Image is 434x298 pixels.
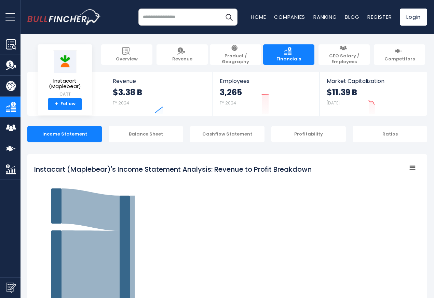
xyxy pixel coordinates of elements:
div: Balance Sheet [109,126,183,142]
a: Companies [274,13,305,20]
a: Go to homepage [27,9,101,25]
a: Register [367,13,392,20]
a: Employees 3,265 FY 2024 [213,72,319,116]
a: Revenue $3.38 B FY 2024 [106,72,213,116]
div: Cashflow Statement [190,126,265,142]
span: Financials [276,56,301,62]
a: Instacart (Maplebear) CART [43,50,87,98]
strong: + [55,101,58,107]
a: Home [251,13,266,20]
div: Income Statement [27,126,102,142]
small: CART [43,91,87,97]
span: Market Capitalization [327,78,420,84]
small: [DATE] [327,100,340,106]
strong: 3,265 [220,87,242,98]
div: Ratios [353,126,427,142]
a: Ranking [313,13,337,20]
a: Revenue [157,44,208,65]
span: Product / Geography [213,53,258,65]
div: Profitability [271,126,346,142]
span: Revenue [172,56,192,62]
small: FY 2024 [220,100,236,106]
a: Overview [101,44,152,65]
a: Product / Geography [210,44,261,65]
a: CEO Salary / Employees [318,44,370,65]
a: Market Capitalization $11.39 B [DATE] [320,72,426,116]
a: Blog [345,13,359,20]
span: CEO Salary / Employees [322,53,366,65]
span: Instacart (Maplebear) [43,78,87,89]
a: Login [400,9,427,26]
tspan: Instacart (Maplebear)'s Income Statement Analysis: Revenue to Profit Breakdown [34,165,312,174]
a: Financials [263,44,314,65]
span: Overview [116,56,138,62]
strong: $3.38 B [113,87,142,98]
span: Competitors [384,56,415,62]
span: Revenue [113,78,206,84]
button: Search [220,9,238,26]
a: +Follow [48,98,82,110]
small: FY 2024 [113,100,129,106]
a: Competitors [374,44,425,65]
span: Employees [220,78,312,84]
img: bullfincher logo [27,9,101,25]
strong: $11.39 B [327,87,357,98]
